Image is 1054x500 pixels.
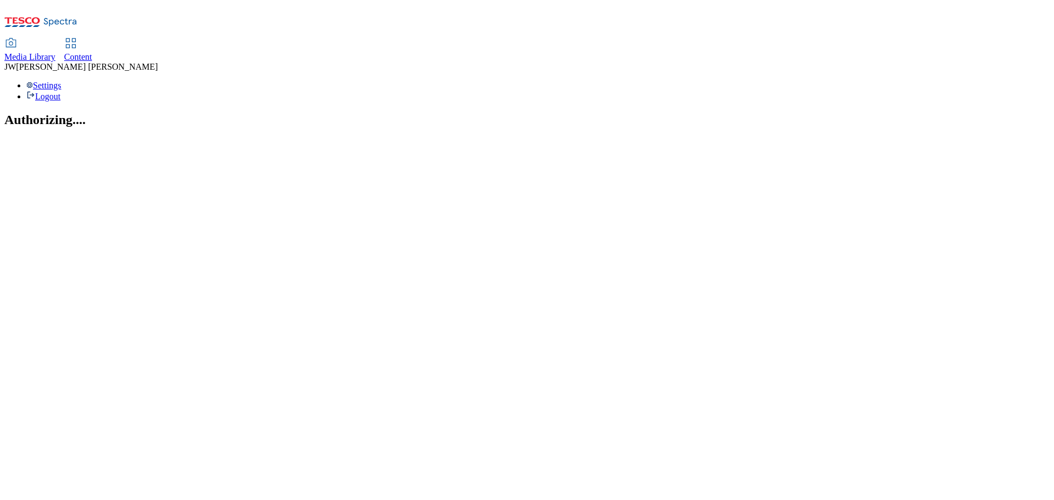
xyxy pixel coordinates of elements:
span: JW [4,62,16,71]
a: Content [64,39,92,62]
span: Content [64,52,92,61]
a: Logout [26,92,60,101]
h2: Authorizing.... [4,113,1050,127]
span: [PERSON_NAME] [PERSON_NAME] [16,62,158,71]
a: Settings [26,81,61,90]
a: Media Library [4,39,55,62]
span: Media Library [4,52,55,61]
